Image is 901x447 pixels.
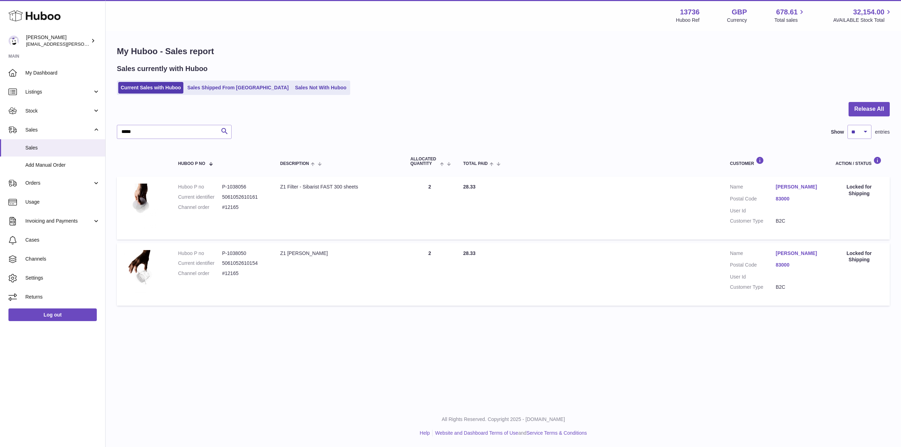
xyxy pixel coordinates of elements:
h1: My Huboo - Sales report [117,46,890,57]
span: Settings [25,275,100,281]
div: Customer [730,157,821,166]
dd: B2C [776,284,821,290]
span: Sales [25,145,100,151]
dd: #12165 [222,270,266,277]
a: Website and Dashboard Terms of Use [435,430,518,436]
div: Huboo Ref [676,17,700,24]
span: 678.61 [776,7,798,17]
dt: Customer Type [730,284,776,290]
strong: GBP [732,7,747,17]
img: 137361742778689.png [124,250,159,297]
span: Description [280,161,309,166]
dd: P-1038050 [222,250,266,257]
div: Currency [727,17,747,24]
div: Z1 Filter - Sibarist FAST 300 sheets [280,184,396,190]
span: Orders [25,180,93,186]
dt: User Id [730,274,776,280]
span: entries [875,129,890,135]
div: Action / Status [836,157,883,166]
a: Current Sales with Huboo [118,82,183,94]
span: Usage [25,199,100,205]
span: Sales [25,127,93,133]
dt: Channel order [178,270,222,277]
div: [PERSON_NAME] [26,34,89,47]
div: Z1 [PERSON_NAME] [280,250,396,257]
span: 28.33 [463,250,475,256]
span: Returns [25,294,100,300]
dt: Huboo P no [178,184,222,190]
td: 2 [403,177,456,239]
h2: Sales currently with Huboo [117,64,208,74]
li: and [433,430,587,436]
a: Help [420,430,430,436]
span: My Dashboard [25,70,100,76]
span: Channels [25,256,100,262]
dd: 5061052610154 [222,260,266,267]
dt: Current identifier [178,194,222,200]
dt: Customer Type [730,218,776,224]
td: 2 [403,243,456,306]
dt: Channel order [178,204,222,211]
span: Cases [25,237,100,243]
span: 28.33 [463,184,475,190]
span: 32,154.00 [853,7,884,17]
span: Stock [25,108,93,114]
span: Total paid [463,161,488,166]
span: Total sales [774,17,806,24]
span: [EMAIL_ADDRESS][PERSON_NAME][DOMAIN_NAME] [26,41,141,47]
span: Invoicing and Payments [25,218,93,224]
dd: B2C [776,218,821,224]
label: Show [831,129,844,135]
a: [PERSON_NAME] [776,250,821,257]
dd: 5061052610161 [222,194,266,200]
a: 32,154.00 AVAILABLE Stock Total [833,7,893,24]
dt: Postal Code [730,196,776,204]
dt: Postal Code [730,262,776,270]
a: Sales Not With Huboo [292,82,349,94]
a: 678.61 Total sales [774,7,806,24]
span: Add Manual Order [25,162,100,168]
span: Listings [25,89,93,95]
strong: 13736 [680,7,700,17]
div: Locked for Shipping [836,184,883,197]
dt: Huboo P no [178,250,222,257]
a: Sales Shipped From [GEOGRAPHIC_DATA] [185,82,291,94]
dt: Name [730,184,776,192]
div: Locked for Shipping [836,250,883,263]
dt: User Id [730,207,776,214]
dd: P-1038056 [222,184,266,190]
span: ALLOCATED Quantity [410,157,438,166]
a: Service Terms & Conditions [527,430,587,436]
button: Release All [849,102,890,116]
p: All Rights Reserved. Copyright 2025 - [DOMAIN_NAME] [111,416,895,423]
a: 83000 [776,262,821,268]
dt: Current identifier [178,260,222,267]
a: Log out [8,308,97,321]
span: Huboo P no [178,161,205,166]
img: horia@orea.uk [8,36,19,46]
dd: #12165 [222,204,266,211]
span: AVAILABLE Stock Total [833,17,893,24]
img: 137361742779216.jpeg [124,184,159,230]
a: [PERSON_NAME] [776,184,821,190]
a: 83000 [776,196,821,202]
dt: Name [730,250,776,258]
